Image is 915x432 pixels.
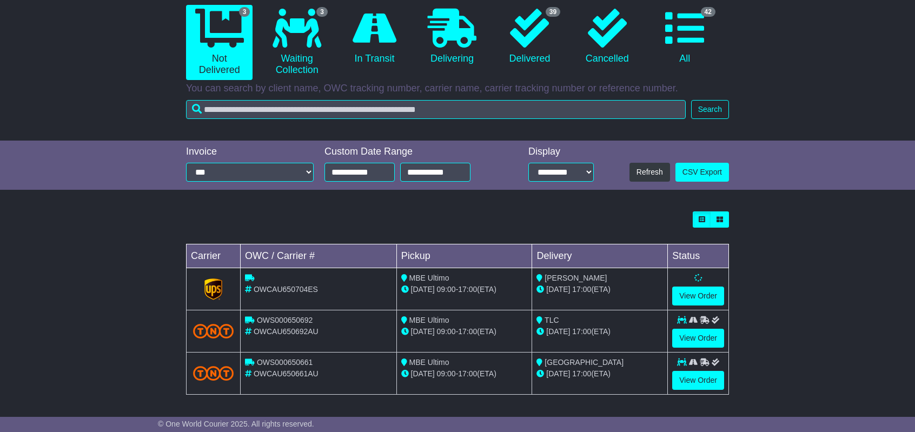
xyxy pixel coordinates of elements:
span: [GEOGRAPHIC_DATA] [545,358,624,367]
span: MBE Ultimo [409,358,449,367]
span: 09:00 [437,327,456,336]
span: 3 [316,7,328,17]
td: OWC / Carrier # [241,244,397,268]
span: [DATE] [546,285,570,294]
span: 09:00 [437,285,456,294]
span: MBE Ultimo [409,316,449,324]
span: OWS000650661 [257,358,313,367]
span: 42 [701,7,715,17]
p: You can search by client name, OWC tracking number, carrier name, carrier tracking number or refe... [186,83,729,95]
img: TNT_Domestic.png [193,366,234,381]
span: [DATE] [411,327,435,336]
div: Display [528,146,594,158]
button: Refresh [629,163,670,182]
img: TNT_Domestic.png [193,324,234,338]
span: OWS000650692 [257,316,313,324]
span: [DATE] [411,369,435,378]
span: 17:00 [572,285,591,294]
a: Cancelled [574,5,640,69]
div: - (ETA) [401,284,528,295]
span: [DATE] [546,327,570,336]
span: 17:00 [572,369,591,378]
span: [DATE] [546,369,570,378]
a: Delivering [419,5,485,69]
span: OWCAU650692AU [254,327,319,336]
span: 39 [546,7,560,17]
a: In Transit [341,5,408,69]
span: OWCAU650661AU [254,369,319,378]
a: View Order [672,287,724,305]
span: 17:00 [458,285,477,294]
span: OWCAU650704ES [254,285,318,294]
td: Delivery [532,244,668,268]
span: 17:00 [458,327,477,336]
div: Custom Date Range [324,146,498,158]
a: View Order [672,371,724,390]
td: Status [668,244,729,268]
span: © One World Courier 2025. All rights reserved. [158,420,314,428]
div: - (ETA) [401,368,528,380]
div: (ETA) [536,368,663,380]
div: Invoice [186,146,314,158]
span: 09:00 [437,369,456,378]
a: View Order [672,329,724,348]
div: - (ETA) [401,326,528,337]
img: GetCarrierServiceLogo [204,278,223,300]
a: 3 Not Delivered [186,5,253,80]
a: 42 All [652,5,718,69]
span: [PERSON_NAME] [545,274,607,282]
td: Pickup [396,244,532,268]
div: (ETA) [536,326,663,337]
span: 3 [239,7,250,17]
a: CSV Export [675,163,729,182]
div: (ETA) [536,284,663,295]
span: 17:00 [572,327,591,336]
a: 3 Waiting Collection [263,5,330,80]
span: MBE Ultimo [409,274,449,282]
span: [DATE] [411,285,435,294]
a: 39 Delivered [496,5,563,69]
td: Carrier [187,244,241,268]
span: 17:00 [458,369,477,378]
span: TLC [545,316,559,324]
button: Search [691,100,729,119]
